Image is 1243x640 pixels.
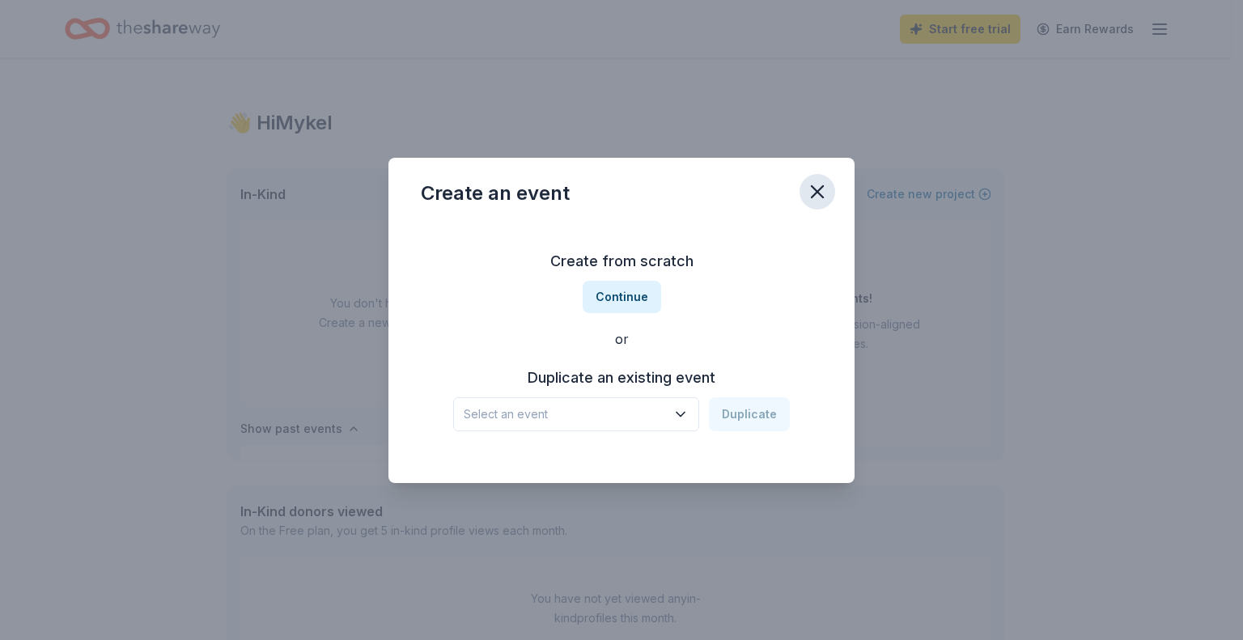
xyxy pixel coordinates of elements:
h3: Create from scratch [421,248,822,274]
span: Select an event [464,405,666,424]
div: or [421,329,822,349]
div: Create an event [421,180,570,206]
button: Continue [583,281,661,313]
button: Select an event [453,397,699,431]
h3: Duplicate an existing event [453,365,790,391]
